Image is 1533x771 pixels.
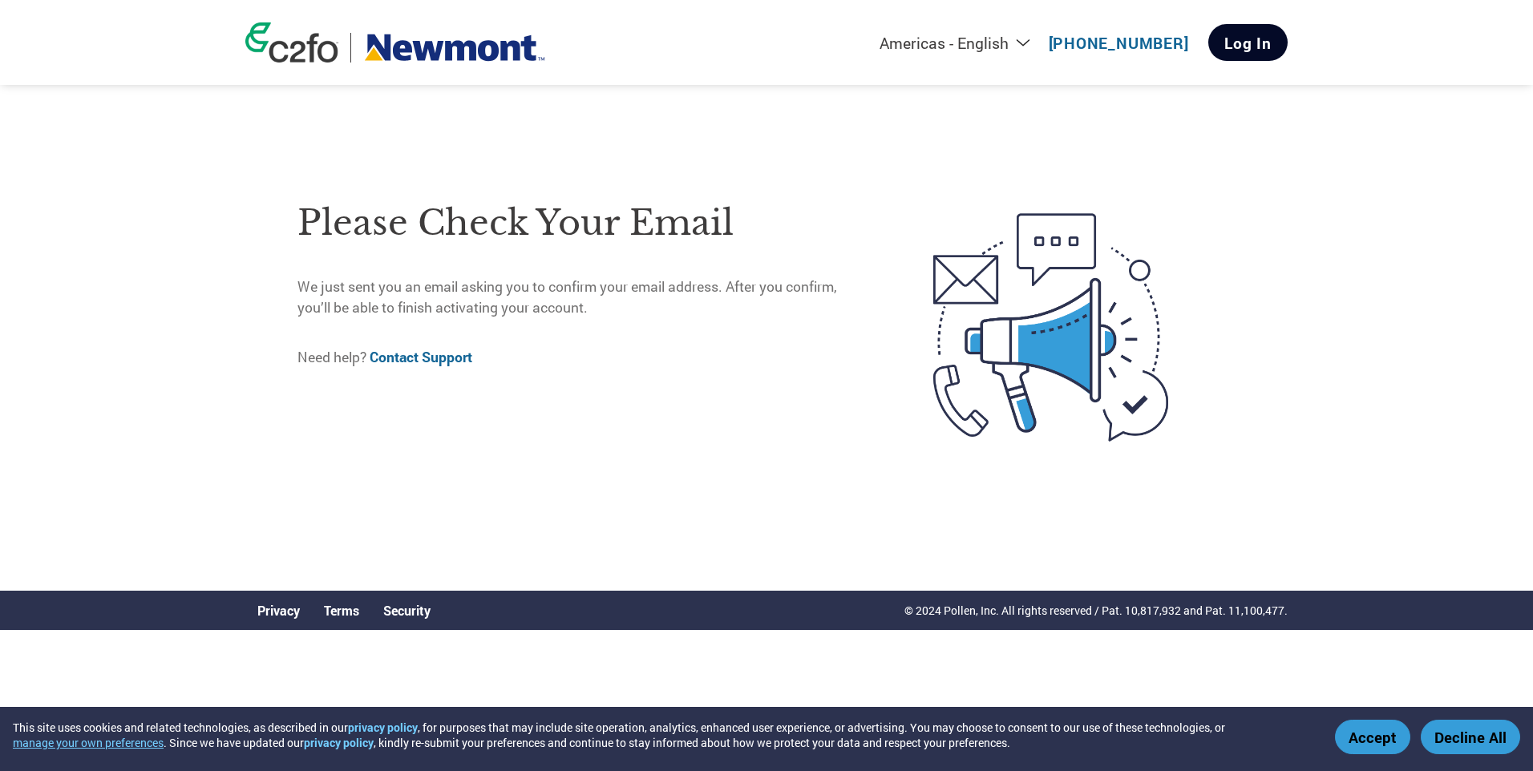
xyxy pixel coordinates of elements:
[297,197,866,249] h1: Please check your email
[324,602,359,619] a: Terms
[348,720,418,735] a: privacy policy
[1208,24,1288,61] a: Log In
[1335,720,1410,754] button: Accept
[1049,33,1189,53] a: [PHONE_NUMBER]
[866,184,1236,470] img: open-email
[297,347,866,368] p: Need help?
[304,735,374,750] a: privacy policy
[363,33,546,63] img: Newmont
[245,22,338,63] img: c2fo logo
[297,277,866,319] p: We just sent you an email asking you to confirm your email address. After you confirm, you’ll be ...
[904,602,1288,619] p: © 2024 Pollen, Inc. All rights reserved / Pat. 10,817,932 and Pat. 11,100,477.
[1421,720,1520,754] button: Decline All
[13,720,1312,750] div: This site uses cookies and related technologies, as described in our , for purposes that may incl...
[257,602,300,619] a: Privacy
[370,348,472,366] a: Contact Support
[13,735,164,750] button: manage your own preferences
[383,602,431,619] a: Security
